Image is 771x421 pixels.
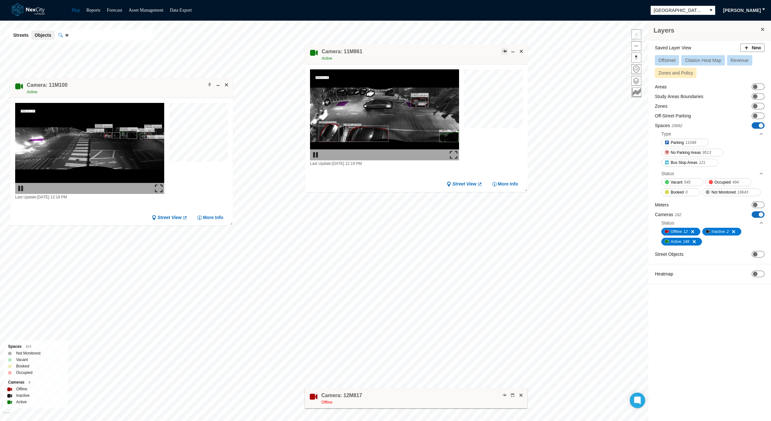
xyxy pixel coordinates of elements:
[312,151,319,159] img: play
[683,238,689,245] span: 148
[321,392,362,399] h4: Double-click to make header text selectable
[661,170,674,177] div: Status
[3,412,10,419] a: Mapbox homepage
[702,149,711,156] span: 9513
[16,399,27,405] label: Active
[655,45,691,51] label: Saved Layer View
[169,103,228,162] canvas: Map
[661,149,724,156] button: No Parking Areas9513
[752,45,761,51] span: New
[197,215,223,221] button: More Info
[726,228,729,235] span: 2
[446,181,482,187] a: Street View
[129,8,164,13] a: Asset Management
[8,343,63,350] div: Spaces
[203,215,223,221] span: More Info
[671,179,682,185] span: Vacant
[661,178,703,186] button: Vacant545
[686,189,688,195] span: 0
[661,139,709,146] button: Parking11048
[655,251,684,257] label: Street Objects
[632,53,641,62] span: Reset bearing to north
[322,48,362,55] h4: Double-click to make header text selectable
[310,69,459,160] img: video
[655,68,696,78] button: Zones and Policy
[498,181,518,187] span: More Info
[86,8,101,13] a: Reports
[13,32,28,38] span: Streets
[631,87,641,97] button: Key metrics
[661,220,674,226] div: Status
[684,179,690,185] span: 545
[672,124,682,128] span: 20682
[655,84,667,90] label: Areas
[452,181,476,187] span: Street View
[16,392,29,399] label: Inactive
[711,189,736,195] span: Not Monitored
[686,139,696,146] span: 11048
[658,58,676,63] span: Offstreet
[731,58,749,63] span: Revenue
[705,178,752,186] button: Occupied494
[155,185,163,192] img: expand
[322,56,332,61] span: Active
[16,386,27,392] label: Offline
[10,31,32,40] button: Streets
[661,131,671,137] div: Type
[727,55,752,65] button: Revenue
[16,363,29,369] label: Booked
[655,55,679,65] button: Offstreet
[707,6,715,15] button: select
[661,159,718,166] button: Bus Stop Areas121
[27,90,37,94] span: Active
[8,379,63,386] div: Cameras
[654,7,704,14] span: [GEOGRAPHIC_DATA][PERSON_NAME]
[170,8,192,13] a: Data Export
[492,181,518,187] button: More Info
[27,82,67,89] h4: Double-click to make header text selectable
[29,381,31,384] span: 8
[740,44,765,52] button: New
[450,151,457,159] img: expand
[683,228,687,235] span: 12
[72,8,80,13] a: Map
[35,32,51,38] span: Objects
[631,76,641,86] button: Layers management
[661,238,702,246] button: Active148
[15,103,164,194] img: video
[671,159,697,166] span: Bus Stop Areas
[671,189,684,195] span: Booked
[681,55,725,65] button: Citation Heat Map
[631,29,641,39] button: Zoom in
[632,41,641,51] span: Zoom out
[107,8,122,13] a: Forecast
[322,48,362,62] div: Double-click to make header text selectable
[661,169,764,178] div: Status
[631,53,641,63] button: Reset bearing to north
[321,400,332,405] span: Offline
[732,179,739,185] span: 494
[26,345,31,348] span: 624
[661,218,764,228] div: Status
[632,30,641,39] span: Zoom in
[685,58,721,63] span: Citation Heat Map
[671,238,681,245] span: Active
[631,41,641,51] button: Zoom out
[671,139,684,146] span: Parking
[671,149,701,156] span: No Parking Areas
[702,228,741,236] button: Inactive2
[655,202,669,208] label: Meters
[15,194,164,200] div: Last Update: [DATE] 12:18 PM
[655,113,691,119] label: Off-Street Parking
[723,7,761,14] span: [PERSON_NAME]
[310,161,459,167] div: Last Update: [DATE] 12:19 PM
[658,70,693,75] span: Zones and Policy
[661,188,700,196] button: Booked0
[654,26,759,35] h3: Layers
[31,31,54,40] button: Objects
[16,356,28,363] label: Vacant
[699,159,706,166] span: 121
[152,215,187,221] a: Street View
[661,228,700,236] button: Offline12
[655,271,673,277] label: Heatmap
